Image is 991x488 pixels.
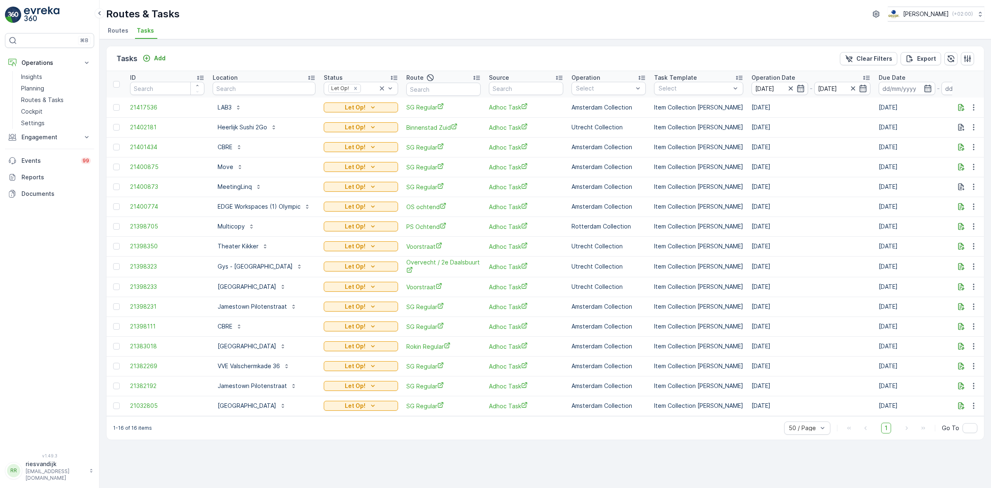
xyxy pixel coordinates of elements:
span: SG Regular [406,103,481,112]
a: SG Regular [406,402,481,410]
td: Amsterdam Collection [567,137,650,157]
p: Let Op! [345,202,365,211]
button: EDGE Workspaces (1) Olympic [213,200,315,213]
span: Routes [108,26,128,35]
p: [PERSON_NAME] [903,10,949,18]
p: Multicopy [218,222,245,231]
a: Adhoc Task [489,242,563,251]
a: Adhoc Task [489,183,563,191]
a: 21032805 [130,402,204,410]
span: 21401434 [130,143,204,151]
div: Toggle Row Selected [113,363,120,369]
td: [DATE] [747,376,875,396]
a: SG Regular [406,302,481,311]
p: Export [917,55,936,63]
td: Amsterdam Collection [567,157,650,177]
a: Adhoc Task [489,123,563,132]
button: Let Op! [324,282,398,292]
td: [DATE] [747,157,875,177]
p: Tasks [116,53,138,64]
button: Let Op! [324,162,398,172]
span: SG Regular [406,143,481,152]
td: Amsterdam Collection [567,177,650,197]
button: Export [901,52,941,65]
td: Item Collection [PERSON_NAME] [650,137,747,157]
a: 21398705 [130,222,204,231]
p: Route [406,74,424,82]
div: Toggle Row Selected [113,203,120,210]
p: Planning [21,84,44,93]
td: [DATE] [747,236,875,256]
td: Item Collection [PERSON_NAME] [650,98,747,117]
span: SG Regular [406,163,481,171]
a: 21402181 [130,123,204,131]
button: [GEOGRAPHIC_DATA] [213,280,291,293]
button: Let Op! [324,182,398,192]
td: Item Collection [PERSON_NAME] [650,236,747,256]
span: 21417536 [130,103,204,112]
div: RR [7,464,20,477]
a: Insights [18,71,94,83]
p: Gys - [GEOGRAPHIC_DATA] [218,262,293,271]
p: Status [324,74,343,82]
a: Adhoc Task [489,302,563,311]
button: CBRE [213,320,247,333]
td: Utrecht Collection [567,277,650,297]
input: Search [489,82,563,95]
p: Documents [21,190,91,198]
p: Let Op! [345,283,365,291]
a: PS Ochtend [406,222,481,231]
td: Amsterdam Collection [567,356,650,376]
button: Let Op! [324,302,398,312]
a: Settings [18,117,94,129]
a: 21400875 [130,163,204,171]
td: [DATE] [747,256,875,277]
td: Amsterdam Collection [567,376,650,396]
p: Let Op! [345,222,365,231]
img: logo_light-DOdMpM7g.png [24,7,59,23]
button: Let Op! [324,381,398,391]
p: [GEOGRAPHIC_DATA] [218,342,276,350]
button: Operations [5,55,94,71]
span: Adhoc Task [489,222,563,231]
div: Toggle Row Selected [113,323,120,330]
td: [DATE] [747,177,875,197]
td: [DATE] [747,197,875,217]
a: 21398323 [130,262,204,271]
button: [PERSON_NAME](+02:00) [888,7,984,21]
p: Reports [21,173,91,181]
button: Move [213,160,248,174]
a: Adhoc Task [489,143,563,152]
p: riesvandijk [26,460,85,468]
p: Heerlijk Sushi 2Go [218,123,267,131]
div: Toggle Row Selected [113,283,120,290]
p: Engagement [21,133,78,141]
p: Let Op! [345,402,365,410]
a: 21398233 [130,283,204,291]
a: Adhoc Task [489,402,563,410]
p: [GEOGRAPHIC_DATA] [218,283,276,291]
a: Voorstraat [406,242,481,251]
a: Adhoc Task [489,163,563,171]
input: Search [406,83,481,96]
a: 21383018 [130,342,204,350]
p: Let Op! [345,302,365,311]
span: 21398350 [130,242,204,250]
p: Let Op! [345,322,365,331]
a: SG Regular [406,382,481,390]
p: Let Op! [345,362,365,370]
div: Toggle Row Selected [113,343,120,350]
button: LAB3 [213,101,247,114]
button: RRriesvandijk[EMAIL_ADDRESS][DOMAIN_NAME] [5,460,94,481]
button: Clear Filters [840,52,897,65]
